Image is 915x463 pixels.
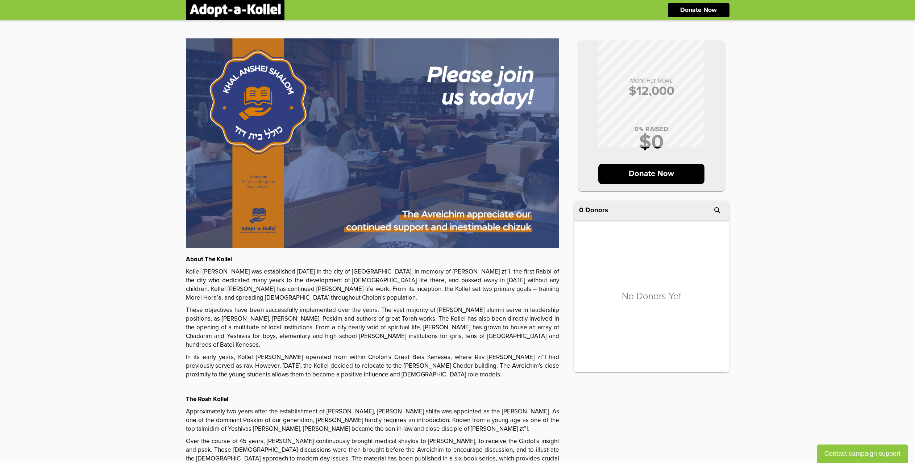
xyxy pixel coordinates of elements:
p: These objectives have been successfully implemented over the years. The vast majority of [PERSON_... [186,306,559,350]
p: Approximately two years after the establishment of [PERSON_NAME], [PERSON_NAME] shlita was appoin... [186,408,559,434]
i: search [713,206,722,215]
p: No Donors Yet [622,292,681,301]
p: $ [585,85,718,97]
span: 0 [579,207,583,214]
strong: About The Kollel [186,256,232,263]
p: In its early years, Kollel [PERSON_NAME] operated from within Cholon’s Great Beis Keneses, where ... [186,353,559,379]
p: Kollel [PERSON_NAME] was established [DATE] in the city of [GEOGRAPHIC_DATA], in memory of [PERSO... [186,268,559,303]
p: MONTHLY GOAL [585,78,718,84]
p: Donors [585,207,608,214]
p: Donate Now [598,164,704,184]
img: logonobg.png [190,4,281,17]
img: zYFEr1Um4q.FynfSIG0iD.jpg [186,38,559,248]
strong: The Rosh Kollel [186,396,228,402]
p: Donate Now [680,7,717,13]
button: Contact campaign support [817,445,908,463]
